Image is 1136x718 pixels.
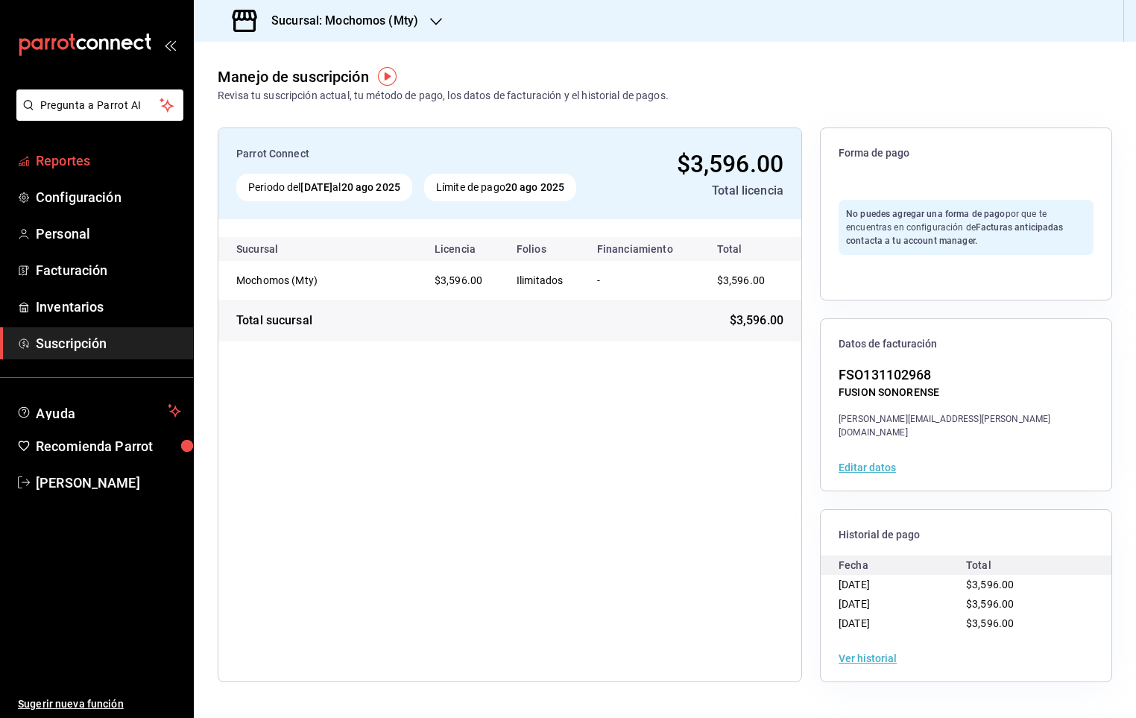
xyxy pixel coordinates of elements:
[677,150,783,178] span: $3,596.00
[966,617,1014,629] span: $3,596.00
[505,261,585,300] td: Ilimitados
[424,174,576,201] div: Límite de pago
[585,261,699,300] td: -
[839,653,897,664] button: Ver historial
[585,237,699,261] th: Financiamiento
[36,297,181,317] span: Inventarios
[16,89,183,121] button: Pregunta a Parrot AI
[236,312,312,330] div: Total sucursal
[839,385,1094,400] div: FUSION SONORENSE
[839,555,966,575] div: Fecha
[839,594,966,614] div: [DATE]
[36,333,181,353] span: Suscripción
[699,237,801,261] th: Total
[423,237,505,261] th: Licencia
[218,88,669,104] div: Revisa tu suscripción actual, tu método de pago, los datos de facturación y el historial de pagos.
[839,614,966,633] div: [DATE]
[730,312,783,330] span: $3,596.00
[839,575,966,594] div: [DATE]
[966,579,1014,591] span: $3,596.00
[236,146,621,162] div: Parrot Connect
[378,67,397,86] img: Tooltip marker
[839,365,1094,385] div: FSO131102968
[966,555,1094,575] div: Total
[10,108,183,124] a: Pregunta a Parrot AI
[236,273,385,288] div: Mochomos (Mty)
[36,473,181,493] span: [PERSON_NAME]
[846,209,1006,219] strong: No puedes agregar una forma de pago
[341,181,400,193] strong: 20 ago 2025
[435,274,482,286] span: $3,596.00
[236,174,412,201] div: Periodo del al
[839,337,1094,351] span: Datos de facturación
[36,187,181,207] span: Configuración
[839,462,896,473] button: Editar datos
[36,151,181,171] span: Reportes
[218,66,369,88] div: Manejo de suscripción
[18,696,181,712] span: Sugerir nueva función
[505,237,585,261] th: Folios
[505,181,564,193] strong: 20 ago 2025
[300,181,332,193] strong: [DATE]
[839,412,1094,439] div: [PERSON_NAME][EMAIL_ADDRESS][PERSON_NAME][DOMAIN_NAME]
[259,12,418,30] h3: Sucursal: Mochomos (Mty)
[717,274,765,286] span: $3,596.00
[236,243,318,255] div: Sucursal
[846,209,1064,246] span: por que te encuentras en configuración de
[36,436,181,456] span: Recomienda Parrot
[36,260,181,280] span: Facturación
[36,402,162,420] span: Ayuda
[839,146,1094,160] span: Forma de pago
[164,39,176,51] button: open_drawer_menu
[633,182,783,200] div: Total licencia
[40,98,160,113] span: Pregunta a Parrot AI
[839,528,1094,542] span: Historial de pago
[966,598,1014,610] span: $3,596.00
[36,224,181,244] span: Personal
